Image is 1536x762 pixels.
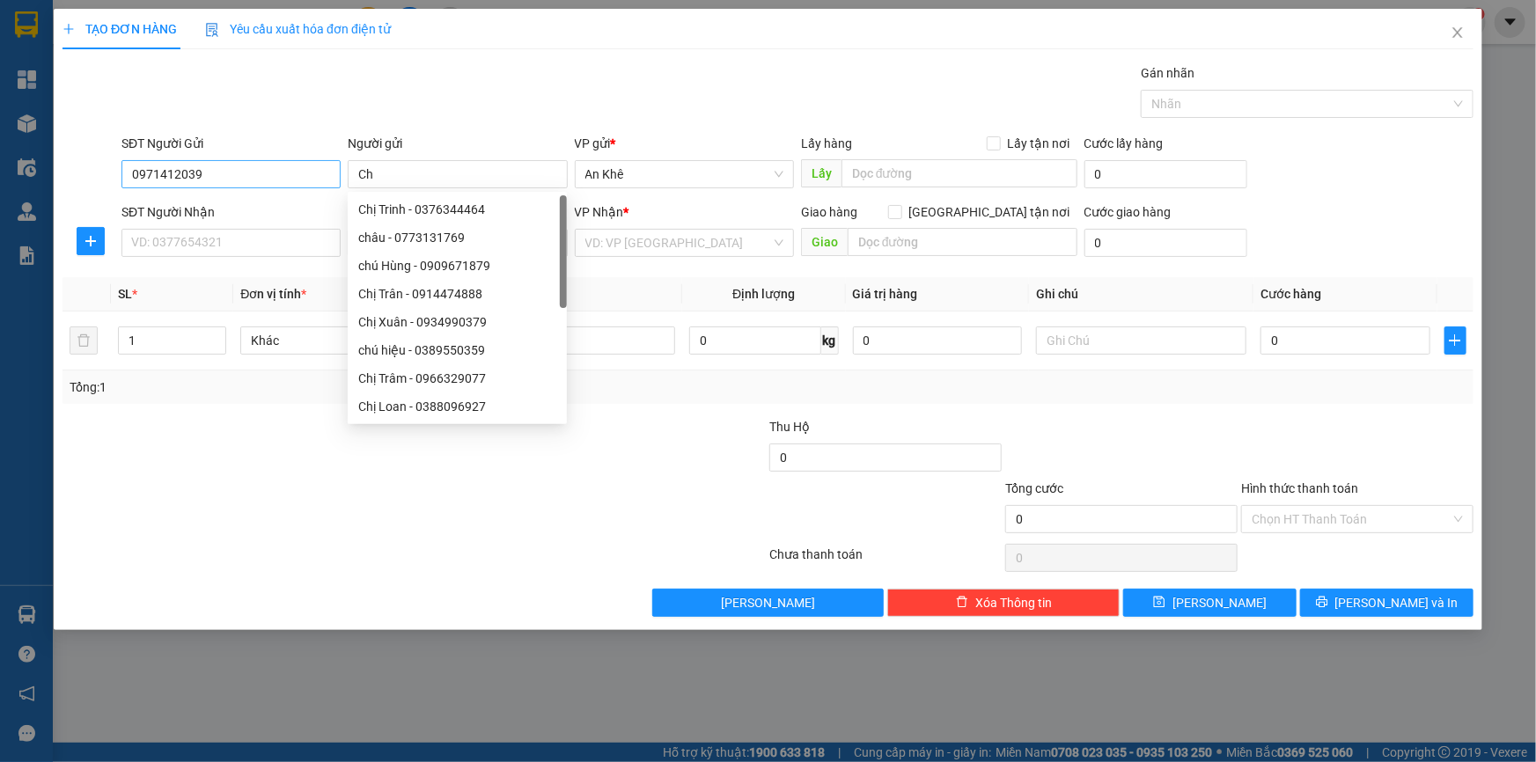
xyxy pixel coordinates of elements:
div: châu - 0773131769 [358,228,556,247]
span: Thu Hộ [769,420,810,434]
button: [PERSON_NAME] [652,589,885,617]
span: [PERSON_NAME] [721,593,815,612]
input: Dọc đường [841,159,1077,187]
span: Giao hàng [801,205,857,219]
div: SĐT Người Gửi [121,134,341,153]
div: Chưa thanh toán [768,545,1004,575]
label: Gán nhãn [1141,66,1194,80]
div: Tổng: 1 [70,377,593,397]
label: Cước lấy hàng [1084,136,1164,150]
span: Giao [801,228,848,256]
input: Cước lấy hàng [1084,160,1247,188]
input: Cước giao hàng [1084,229,1247,257]
div: Chị Loan - 0388096927 [348,392,567,421]
span: plus [1445,333,1466,348]
div: Chị Trân - 0914474888 [358,284,556,304]
span: Xóa Thông tin [975,593,1052,612]
span: Đơn vị tính [240,287,306,301]
span: An Khê [585,161,783,187]
span: kg [821,326,839,355]
span: [PERSON_NAME] [1172,593,1267,612]
img: icon [205,23,219,37]
span: Giá trị hàng [853,287,918,301]
span: [PERSON_NAME] và In [1335,593,1459,612]
span: close [1451,26,1465,40]
span: Lấy tận nơi [1001,134,1077,153]
span: Khác [251,327,440,354]
div: chú hiệu - 0389550359 [358,341,556,360]
span: Yêu cầu xuất hóa đơn điện tử [205,22,391,36]
div: chú Hùng - 0909671879 [348,252,567,280]
button: plus [77,227,105,255]
span: delete [956,596,968,610]
div: Người gửi [348,134,567,153]
span: Lấy [801,159,841,187]
th: Ghi chú [1029,277,1253,311]
span: plus [77,234,104,248]
span: Tổng cước [1005,481,1063,495]
div: SĐT Người Nhận [121,202,341,222]
span: Lấy hàng [801,136,852,150]
span: [GEOGRAPHIC_DATA] tận nơi [902,202,1077,222]
button: deleteXóa Thông tin [887,589,1120,617]
div: chú hiệu - 0389550359 [348,336,567,364]
div: Chị Xuân - 0934990379 [348,308,567,336]
div: Chị Loan - 0388096927 [358,397,556,416]
button: plus [1444,326,1466,355]
button: Close [1433,9,1482,58]
div: Chị Trinh - 0376344464 [348,195,567,223]
button: delete [70,326,98,355]
div: Chị Xuân - 0934990379 [358,312,556,332]
input: Ghi Chú [1036,326,1246,355]
span: Định lượng [732,287,795,301]
div: Chị Trâm - 0966329077 [358,369,556,388]
input: Dọc đường [848,228,1077,256]
label: Hình thức thanh toán [1241,481,1358,495]
div: Chị Trân - 0914474888 [348,280,567,308]
div: VP gửi [575,134,794,153]
span: Cước hàng [1260,287,1321,301]
div: chú Hùng - 0909671879 [358,256,556,275]
button: printer[PERSON_NAME] và In [1300,589,1474,617]
span: VP Nhận [575,205,624,219]
span: save [1153,596,1165,610]
span: plus [62,23,75,35]
span: SL [118,287,132,301]
span: TẠO ĐƠN HÀNG [62,22,177,36]
input: VD: Bàn, Ghế [465,326,675,355]
div: Chị Trinh - 0376344464 [358,200,556,219]
button: save[PERSON_NAME] [1123,589,1297,617]
label: Cước giao hàng [1084,205,1172,219]
input: 0 [853,326,1023,355]
div: Chị Trâm - 0966329077 [348,364,567,392]
div: châu - 0773131769 [348,223,567,252]
span: printer [1316,596,1328,610]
